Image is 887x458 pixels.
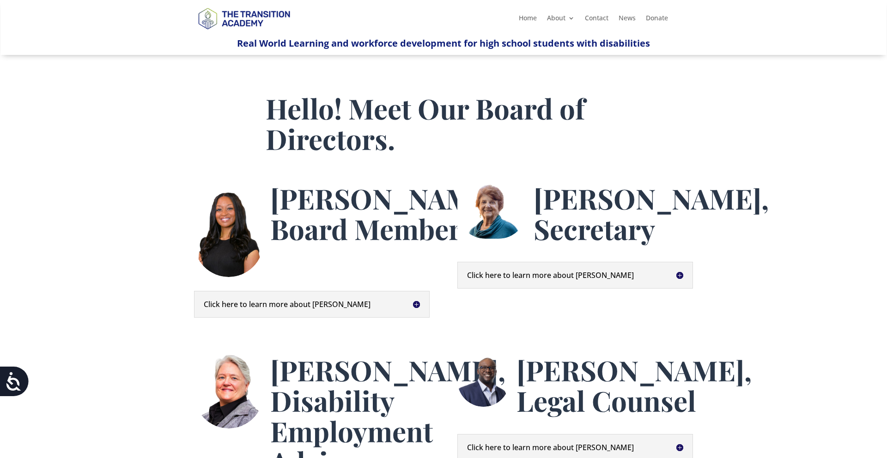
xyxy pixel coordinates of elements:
[270,180,505,247] span: [PERSON_NAME], Board Member
[534,180,769,247] span: [PERSON_NAME], Secretary
[516,351,752,419] span: [PERSON_NAME], Legal Counsel
[204,301,420,308] h5: Click here to learn more about [PERSON_NAME]
[585,15,608,25] a: Contact
[237,37,650,49] span: Real World Learning and workforce development for high school students with disabilities
[194,2,294,35] img: TTA Brand_TTA Primary Logo_Horizontal_Light BG
[266,90,585,157] span: Hello! Meet Our Board of Directors.
[467,271,683,279] h5: Click here to learn more about [PERSON_NAME]
[519,15,537,25] a: Home
[619,15,636,25] a: News
[194,28,294,36] a: Logo-Noticias
[467,444,683,451] h5: Click here to learn more about [PERSON_NAME]
[646,15,668,25] a: Donate
[547,15,575,25] a: About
